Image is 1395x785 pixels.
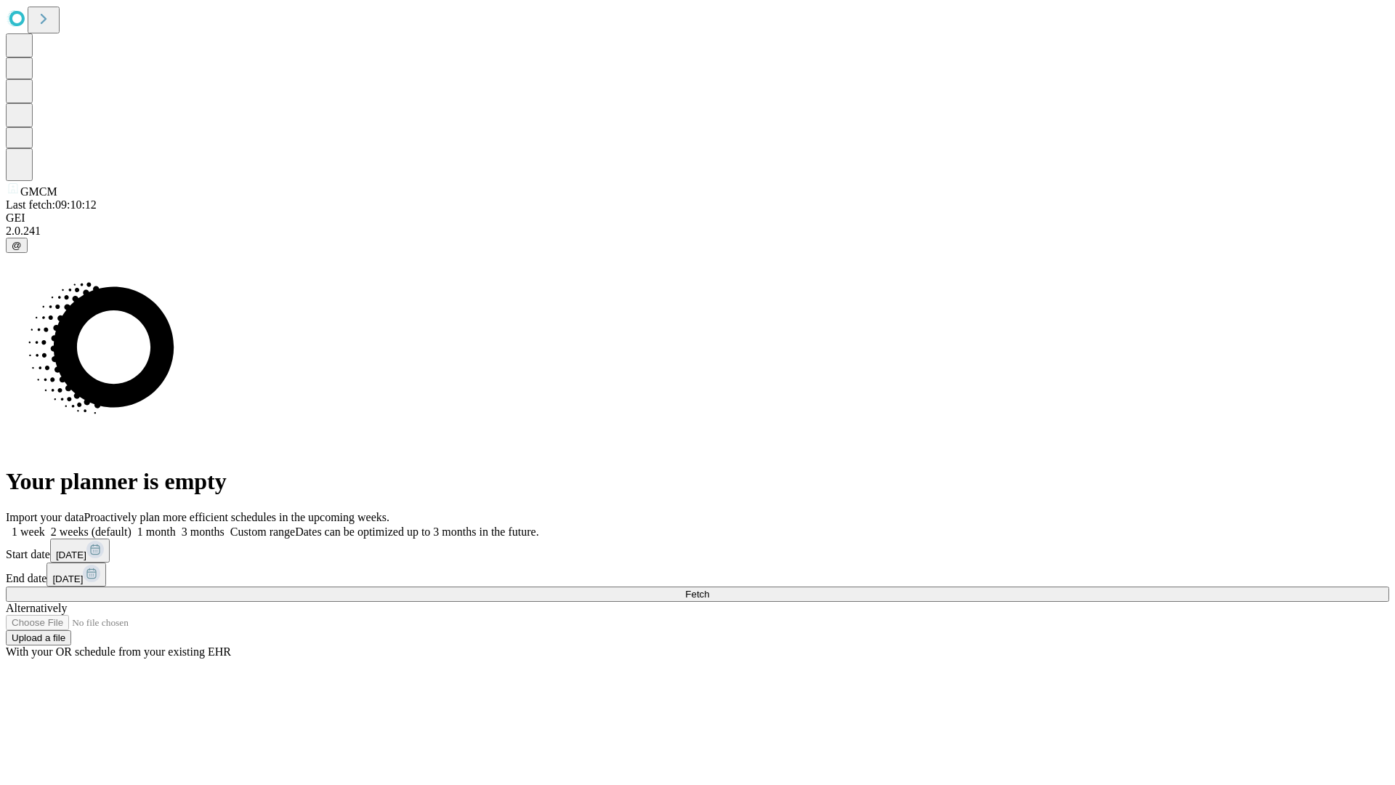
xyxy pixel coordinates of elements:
[6,198,97,211] span: Last fetch: 09:10:12
[52,573,83,584] span: [DATE]
[12,526,45,538] span: 1 week
[84,511,389,523] span: Proactively plan more efficient schedules in the upcoming weeks.
[230,526,295,538] span: Custom range
[6,587,1389,602] button: Fetch
[6,238,28,253] button: @
[12,240,22,251] span: @
[6,212,1389,225] div: GEI
[295,526,538,538] span: Dates can be optimized up to 3 months in the future.
[6,511,84,523] span: Import your data
[46,563,106,587] button: [DATE]
[20,185,57,198] span: GMCM
[51,526,132,538] span: 2 weeks (default)
[6,225,1389,238] div: 2.0.241
[6,468,1389,495] h1: Your planner is empty
[6,563,1389,587] div: End date
[6,602,67,614] span: Alternatively
[6,630,71,645] button: Upload a file
[6,539,1389,563] div: Start date
[137,526,176,538] span: 1 month
[50,539,110,563] button: [DATE]
[182,526,225,538] span: 3 months
[685,589,709,600] span: Fetch
[6,645,231,658] span: With your OR schedule from your existing EHR
[56,549,86,560] span: [DATE]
